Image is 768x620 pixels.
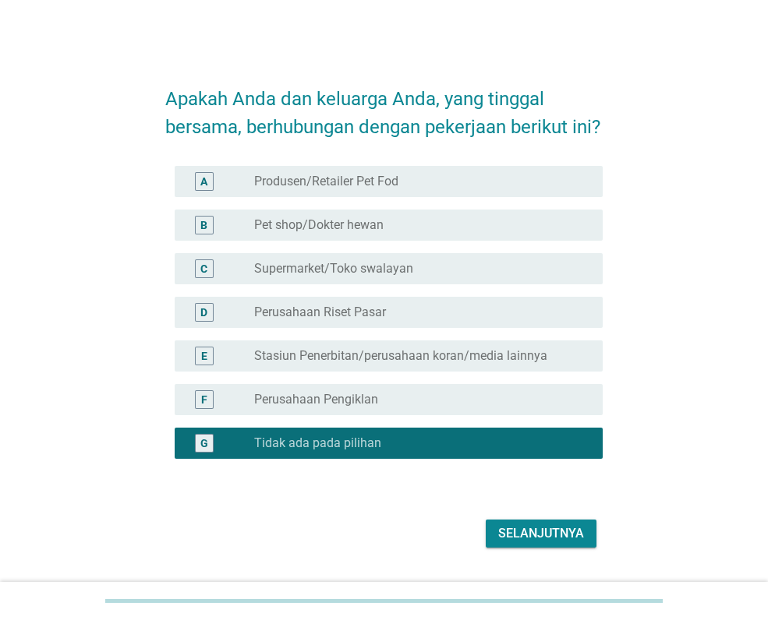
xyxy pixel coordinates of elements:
button: Selanjutnya [486,520,596,548]
font: Produsen/Retailer Pet Fod [254,174,398,188]
font: D [200,305,207,318]
font: Stasiun Penerbitan/perusahaan koran/media lainnya [254,348,547,363]
font: Selanjutnya [498,526,584,541]
font: A [200,174,207,187]
font: Tidak ada pada pilihan [254,435,381,450]
font: Perusahaan Pengiklan [254,392,378,407]
font: E [201,349,207,361]
font: Supermarket/Toko swalayan [254,261,413,276]
font: G [200,436,208,449]
font: Apakah Anda dan keluarga Anda, yang tinggal bersama, berhubungan dengan pekerjaan berikut ini? [165,88,600,138]
font: B [200,218,207,231]
font: C [200,262,207,274]
font: Perusahaan Riset Pasar [254,305,386,319]
font: Pet shop/Dokter hewan [254,217,384,232]
font: F [201,393,207,405]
